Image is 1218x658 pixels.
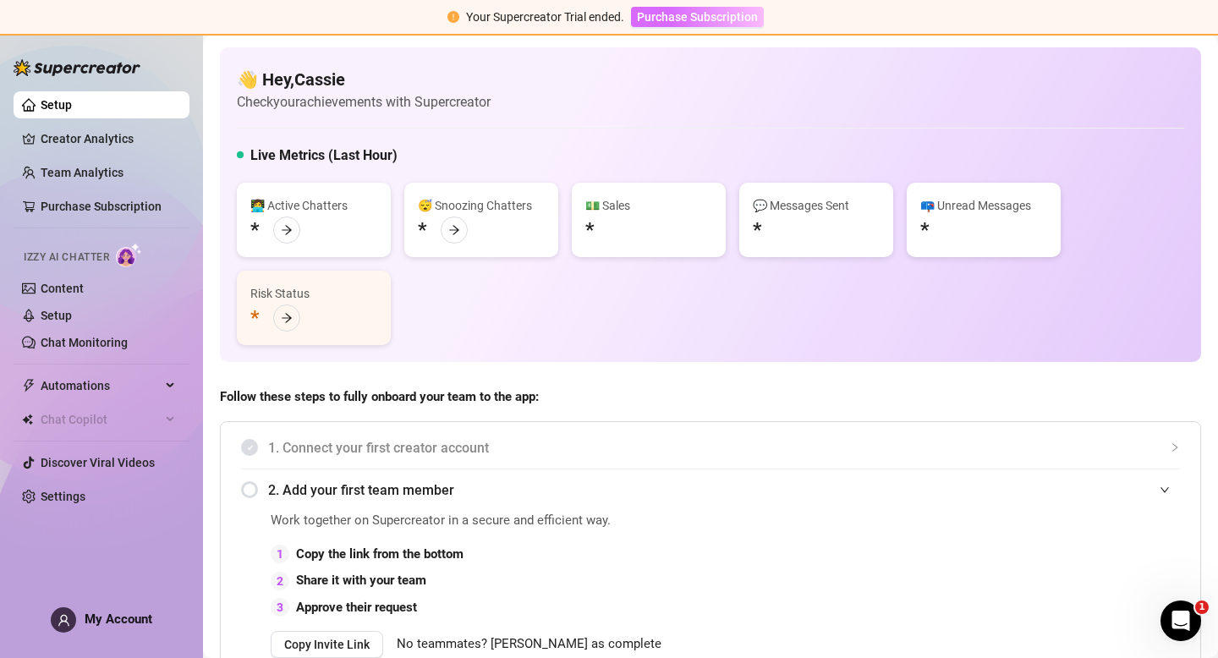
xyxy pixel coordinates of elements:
a: Setup [41,98,72,112]
strong: Share it with your team [296,573,426,588]
span: collapsed [1170,442,1180,452]
button: Purchase Subscription [631,7,764,27]
div: 2. Add your first team member [241,469,1180,511]
a: Settings [41,490,85,503]
button: Copy Invite Link [271,631,383,658]
div: 😴 Snoozing Chatters [418,196,545,215]
span: 1. Connect your first creator account [268,437,1180,458]
div: 3 [271,598,289,617]
div: 💵 Sales [585,196,712,215]
strong: Follow these steps to fully onboard your team to the app: [220,389,539,404]
span: Copy Invite Link [284,638,370,651]
span: Your Supercreator Trial ended. [466,10,624,24]
div: 1. Connect your first creator account [241,427,1180,469]
span: exclamation-circle [447,11,459,23]
span: Purchase Subscription [637,10,758,24]
a: Content [41,282,84,295]
article: Check your achievements with Supercreator [237,91,491,112]
strong: Copy the link from the bottom [296,546,464,562]
strong: Approve their request [296,600,417,615]
span: No teammates? [PERSON_NAME] as complete [397,634,661,655]
a: Team Analytics [41,166,123,179]
div: Risk Status [250,284,377,303]
a: Setup [41,309,72,322]
span: My Account [85,611,152,627]
span: Izzy AI Chatter [24,249,109,266]
span: thunderbolt [22,379,36,392]
span: arrow-right [281,224,293,236]
div: 1 [271,545,289,563]
iframe: Intercom live chat [1160,600,1201,641]
span: Automations [41,372,161,399]
div: 📪 Unread Messages [920,196,1047,215]
img: logo-BBDzfeDw.svg [14,59,140,76]
a: Purchase Subscription [41,200,162,213]
span: arrow-right [448,224,460,236]
span: 2. Add your first team member [268,480,1180,501]
a: Purchase Subscription [631,10,764,24]
div: 👩‍💻 Active Chatters [250,196,377,215]
div: 💬 Messages Sent [753,196,880,215]
span: expanded [1160,485,1170,495]
span: Work together on Supercreator in a secure and efficient way. [271,511,799,531]
h4: 👋 Hey, Cassie [237,68,491,91]
a: Chat Monitoring [41,336,128,349]
img: AI Chatter [116,243,142,267]
div: 2 [271,572,289,590]
span: arrow-right [281,312,293,324]
a: Discover Viral Videos [41,456,155,469]
span: 1 [1195,600,1209,614]
span: Chat Copilot [41,406,161,433]
a: Creator Analytics [41,125,176,152]
h5: Live Metrics (Last Hour) [250,145,398,166]
span: user [58,614,70,627]
img: Chat Copilot [22,414,33,425]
